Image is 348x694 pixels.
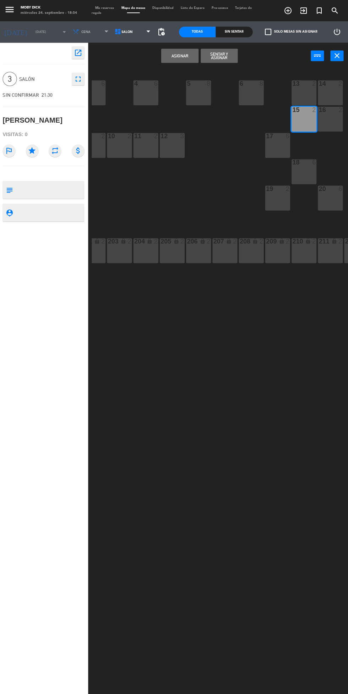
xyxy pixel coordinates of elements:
[265,29,271,35] span: check_box_outline_blank
[174,237,180,244] i: lock
[240,237,240,244] div: 208
[265,29,317,35] label: Solo mesas sin asignar
[312,80,316,86] div: 2
[201,49,238,63] button: Sentar y Asignar
[284,6,292,15] i: add_circle_outline
[149,6,178,10] span: Disponibilidad
[338,106,343,113] div: 2
[181,133,185,139] div: 3
[240,80,240,86] div: 6
[279,237,285,244] i: lock
[6,208,14,216] i: person_pin
[330,50,343,61] button: close
[216,27,252,37] div: Sin sentar
[95,237,101,244] i: lock
[338,80,343,86] div: 2
[286,133,290,139] div: 6
[121,237,127,244] i: lock
[286,237,290,244] div: 2
[75,48,83,57] i: open_in_new
[92,6,118,10] span: Mis reservas
[4,114,63,126] div: [PERSON_NAME]
[4,72,18,86] span: 3
[252,237,259,244] i: lock
[108,133,109,139] div: 10
[154,133,159,139] div: 2
[42,92,53,97] span: 21:30
[181,237,185,244] div: 2
[122,30,133,34] span: SALÓN
[5,4,16,17] button: menu
[154,237,159,244] div: 2
[135,237,135,244] div: 204
[333,28,341,36] i: power_settings_new
[135,133,135,139] div: 11
[260,80,264,86] div: 8
[312,106,316,113] div: 2
[27,144,39,157] i: star
[4,92,40,97] span: SIN CONFIRMAR
[315,6,323,15] i: turned_in_not
[162,49,199,63] button: Asignar
[102,237,106,244] div: 2
[207,80,211,86] div: 8
[5,4,16,15] i: menu
[200,237,206,244] i: lock
[208,6,232,10] span: Pre-acceso
[338,185,343,191] div: 6
[128,133,132,139] div: 2
[75,74,83,83] i: fullscreen
[233,237,238,244] div: 2
[118,6,149,10] span: Mapa de mesas
[157,28,166,36] span: pending_actions
[178,6,208,10] span: Lista de Espera
[21,11,78,16] div: miércoles 24. septiembre - 18:54
[312,159,316,165] div: 6
[20,75,69,83] span: SALÓN
[128,237,132,244] div: 2
[260,237,264,244] div: 2
[147,237,153,244] i: lock
[72,144,85,157] i: attach_money
[21,5,78,11] div: Moby Dick
[72,46,85,59] button: open_in_new
[61,28,69,36] i: arrow_drop_down
[108,237,109,244] div: 203
[82,30,91,34] span: Cena
[102,133,106,139] div: 2
[102,80,106,86] div: 6
[226,237,232,244] i: lock
[331,6,339,15] i: search
[4,144,16,157] i: outlined_flag
[154,80,159,86] div: 6
[333,51,341,60] i: close
[6,185,14,193] i: subject
[179,27,216,37] div: Todas
[338,237,343,244] div: 2
[313,51,322,60] i: power_input
[4,128,85,140] div: Visitas: 0
[286,185,290,191] div: 2
[49,144,62,157] i: repeat
[331,237,337,244] i: lock
[72,72,85,85] button: fullscreen
[135,80,135,86] div: 4
[305,237,311,244] i: lock
[345,237,345,244] div: 212
[312,237,316,244] div: 2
